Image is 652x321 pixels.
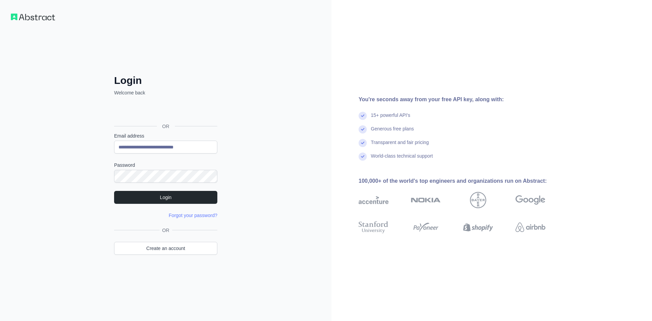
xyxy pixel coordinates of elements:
div: You're seconds away from your free API key, along with: [359,95,567,104]
img: airbnb [515,220,545,235]
img: bayer [470,192,486,208]
span: OR [157,123,175,130]
a: Create an account [114,242,217,255]
a: Forgot your password? [169,213,217,218]
label: Email address [114,132,217,139]
img: check mark [359,125,367,133]
img: Workflow [11,14,55,20]
div: Generous free plans [371,125,414,139]
div: World-class technical support [371,153,433,166]
label: Password [114,162,217,168]
img: check mark [359,112,367,120]
img: payoneer [411,220,441,235]
img: check mark [359,153,367,161]
img: nokia [411,192,441,208]
img: accenture [359,192,388,208]
div: 100,000+ of the world's top engineers and organizations run on Abstract: [359,177,567,185]
img: shopify [463,220,493,235]
span: OR [160,227,172,234]
div: 15+ powerful API's [371,112,410,125]
iframe: Botão "Fazer login com o Google" [111,104,219,119]
img: stanford university [359,220,388,235]
img: google [515,192,545,208]
img: check mark [359,139,367,147]
button: Login [114,191,217,204]
h2: Login [114,74,217,87]
div: Transparent and fair pricing [371,139,429,153]
p: Welcome back [114,89,217,96]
